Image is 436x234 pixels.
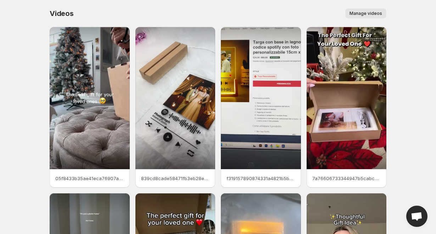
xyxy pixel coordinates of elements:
button: Manage videos [345,9,386,18]
p: 05f8433b35ae41eca76907a4babb9af8 [55,175,124,182]
span: Videos [50,9,74,18]
div: Open chat [406,206,427,227]
p: 839cd8cade58471fb3eb28e4d71dcb76 [141,175,210,182]
p: f319157890874331a4821b5b3c2c1ad3 [227,175,295,182]
p: 7a76606733344947b5cabcd2c41157a6 [312,175,381,182]
span: Manage videos [350,11,382,16]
